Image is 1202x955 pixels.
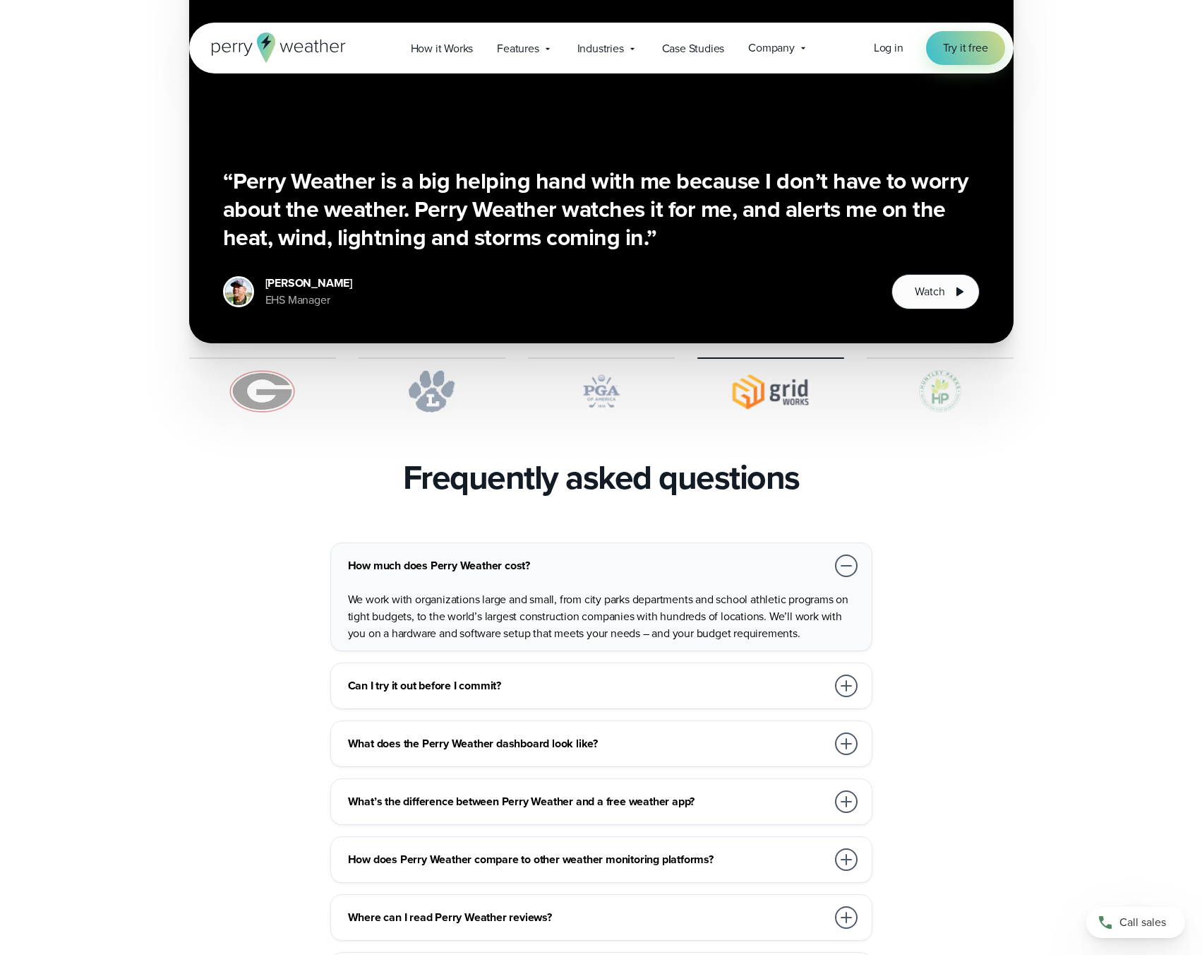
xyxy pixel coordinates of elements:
[650,34,737,63] a: Case Studies
[265,275,352,292] div: [PERSON_NAME]
[874,40,903,57] a: Log in
[926,31,1005,65] a: Try it free
[348,591,860,642] p: We work with organizations large and small, from city parks departments and school athletic progr...
[348,557,827,574] h3: How much does Perry Weather cost?
[1119,914,1166,931] span: Call sales
[697,370,844,413] img: Gridworks.svg
[577,40,624,57] span: Industries
[223,167,980,251] h3: “Perry Weather is a big helping hand with me because I don’t have to worry about the weather. Per...
[348,851,827,868] h3: How does Perry Weather compare to other weather monitoring platforms?
[748,40,795,57] span: Company
[348,735,827,752] h3: What does the Perry Weather dashboard look like?
[348,909,827,926] h3: Where can I read Perry Weather reviews?
[225,278,252,305] img: Shane Calloway Headshot
[1086,907,1185,938] a: Call sales
[411,40,474,57] span: How it Works
[348,677,827,694] h3: Can I try it out before I commit?
[528,370,675,413] img: PGA.svg
[662,40,725,57] span: Case Studies
[403,458,800,497] h2: Frequently asked questions
[497,40,539,57] span: Features
[915,283,944,300] span: Watch
[891,274,979,309] button: Watch
[399,34,486,63] a: How it Works
[348,793,827,810] h3: What’s the difference between Perry Weather and a free weather app?
[943,40,988,57] span: Try it free
[265,292,352,309] div: EHS Manager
